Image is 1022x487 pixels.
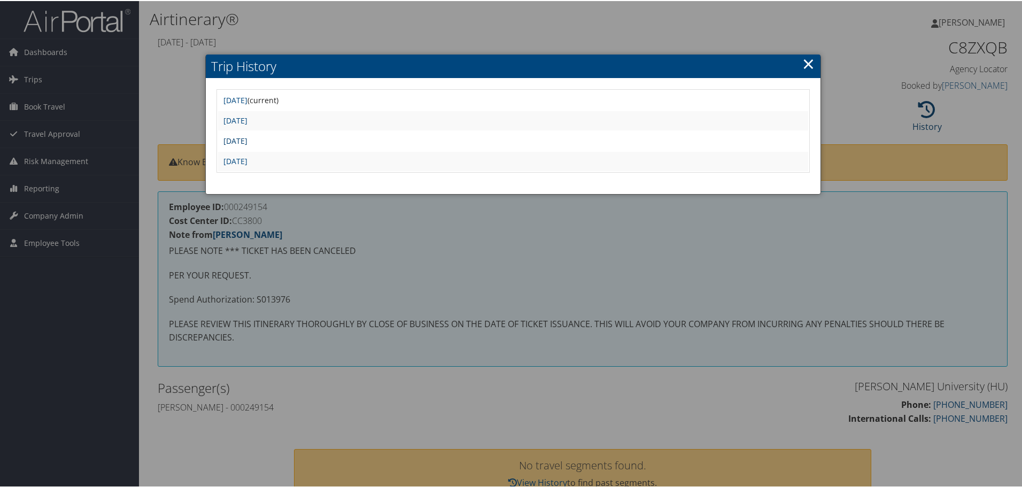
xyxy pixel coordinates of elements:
[223,94,247,104] a: [DATE]
[218,90,808,109] td: (current)
[223,155,247,165] a: [DATE]
[223,135,247,145] a: [DATE]
[802,52,815,73] a: ×
[223,114,247,125] a: [DATE]
[206,53,820,77] h2: Trip History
